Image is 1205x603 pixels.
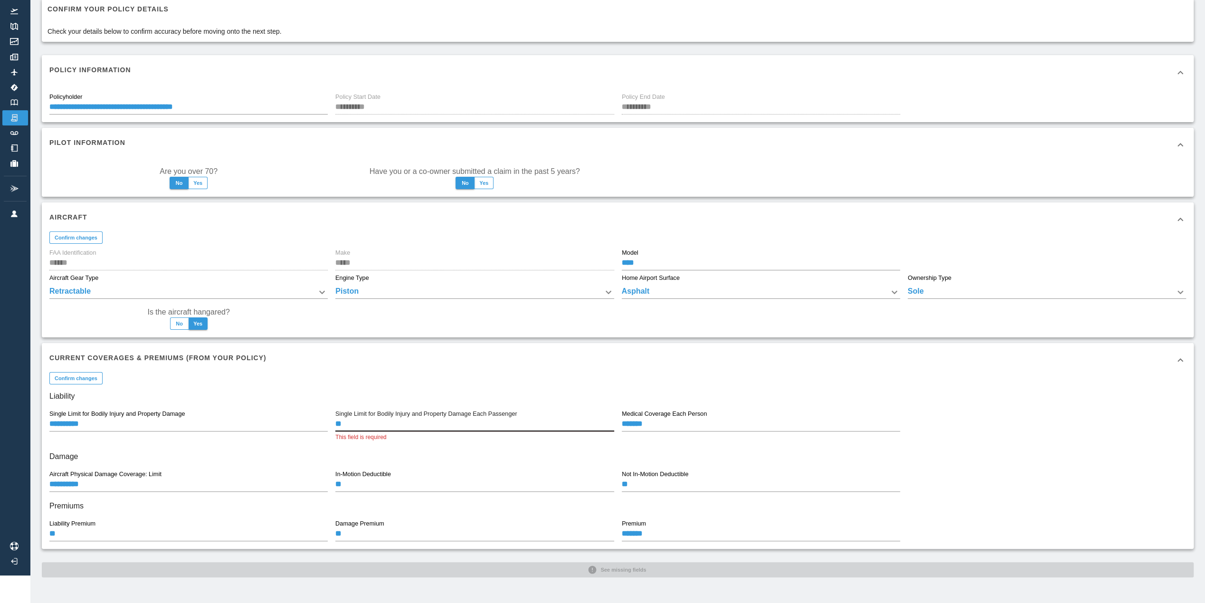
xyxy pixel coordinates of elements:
p: Check your details below to confirm accuracy before moving onto the next step. [47,27,282,36]
button: No [455,177,474,189]
label: Policy End Date [622,93,665,101]
div: Sole [908,286,1186,299]
button: No [170,177,189,189]
div: Aircraft [42,202,1194,237]
h6: Liability [49,390,1186,403]
label: Home Airport Surface [622,274,680,282]
label: Policy Start Date [335,93,380,101]
label: Is the aircraft hangared? [147,306,229,317]
label: Single Limit for Bodily Injury and Property Damage [49,410,185,418]
label: Make [335,249,350,257]
button: Yes [188,177,208,189]
h6: Damage [49,450,1186,463]
h6: Confirm your policy details [47,4,282,14]
label: Have you or a co-owner submitted a claim in the past 5 years? [370,166,580,177]
div: Retractable [49,286,328,299]
label: Aircraft Gear Type [49,274,98,282]
h6: Premiums [49,499,1186,513]
button: Yes [474,177,493,189]
div: Piston [335,286,614,299]
label: Are you over 70? [160,166,218,177]
label: Ownership Type [908,274,951,282]
label: Premium [622,519,646,528]
button: Confirm changes [49,231,103,244]
button: Yes [189,317,208,330]
button: Confirm changes [49,372,103,384]
label: Policyholder [49,93,82,101]
label: FAA Identification [49,249,96,257]
label: Not In-Motion Deductible [622,470,688,479]
label: Liability Premium [49,519,95,528]
h6: Pilot Information [49,137,125,148]
h6: Aircraft [49,212,87,222]
label: Model [622,249,638,257]
h6: Current Coverages & Premiums (from your policy) [49,353,266,363]
label: Aircraft Physical Damage Coverage: Limit [49,470,161,479]
div: Pilot Information [42,128,1194,162]
div: Policy Information [42,55,1194,89]
div: Asphalt [622,286,900,299]
div: Current Coverages & Premiums (from your policy) [42,343,1194,377]
p: This field is required [335,433,614,442]
h6: Policy Information [49,65,131,75]
label: In-Motion Deductible [335,470,391,479]
label: Medical Coverage Each Person [622,410,707,418]
label: Damage Premium [335,519,384,528]
button: No [170,317,189,330]
label: Engine Type [335,274,369,282]
label: Single Limit for Bodily Injury and Property Damage Each Passenger [335,410,517,418]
